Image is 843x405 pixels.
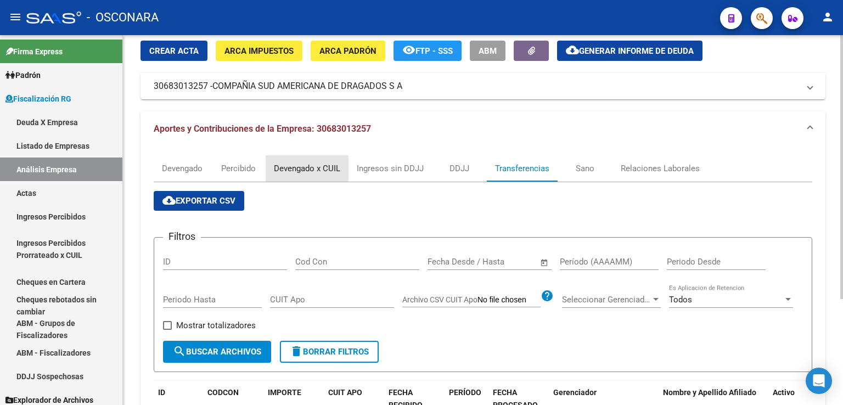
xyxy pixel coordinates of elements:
[541,289,554,302] mat-icon: help
[576,162,594,175] div: Sano
[216,41,302,61] button: ARCA Impuestos
[357,162,424,175] div: Ingresos sin DDJJ
[163,341,271,363] button: Buscar Archivos
[473,257,526,267] input: End date
[477,295,541,305] input: Archivo CSV CUIT Apo
[557,41,702,61] button: Generar informe de deuda
[621,162,700,175] div: Relaciones Laborales
[470,41,505,61] button: ABM
[566,43,579,57] mat-icon: cloud_download
[449,388,481,397] span: PERÍODO
[158,388,165,397] span: ID
[87,5,159,30] span: - OSCONARA
[163,229,201,244] h3: Filtros
[562,295,651,305] span: Seleccionar Gerenciador
[290,345,303,358] mat-icon: delete
[140,73,825,99] mat-expansion-panel-header: 30683013257 -COMPAÑIA SUD AMERICANA DE DRAGADOS S A
[173,345,186,358] mat-icon: search
[669,295,692,305] span: Todos
[162,194,176,207] mat-icon: cloud_download
[806,368,832,394] div: Open Intercom Messenger
[173,347,261,357] span: Buscar Archivos
[207,388,239,397] span: CODCON
[328,388,362,397] span: CUIT APO
[319,46,376,56] span: ARCA Padrón
[162,196,235,206] span: Exportar CSV
[402,295,477,304] span: Archivo CSV CUIT Apo
[140,41,207,61] button: Crear Acta
[479,46,497,56] span: ABM
[176,319,256,332] span: Mostrar totalizadores
[495,162,549,175] div: Transferencias
[5,93,71,105] span: Fiscalización RG
[415,46,453,56] span: FTP - SSS
[280,341,379,363] button: Borrar Filtros
[311,41,385,61] button: ARCA Padrón
[394,41,462,61] button: FTP - SSS
[154,80,799,92] mat-panel-title: 30683013257 -
[663,388,756,397] span: Nombre y Apellido Afiliado
[402,43,415,57] mat-icon: remove_red_eye
[154,191,244,211] button: Exportar CSV
[449,162,469,175] div: DDJJ
[5,46,63,58] span: Firma Express
[9,10,22,24] mat-icon: menu
[773,388,795,397] span: Activo
[274,162,340,175] div: Devengado x CUIL
[538,256,551,269] button: Open calendar
[154,123,371,134] span: Aportes y Contribuciones de la Empresa: 30683013257
[553,388,597,397] span: Gerenciador
[149,46,199,56] span: Crear Acta
[140,111,825,147] mat-expansion-panel-header: Aportes y Contribuciones de la Empresa: 30683013257
[162,162,203,175] div: Devengado
[5,69,41,81] span: Padrón
[821,10,834,24] mat-icon: person
[224,46,294,56] span: ARCA Impuestos
[221,162,256,175] div: Percibido
[290,347,369,357] span: Borrar Filtros
[428,257,463,267] input: Start date
[268,388,301,397] span: IMPORTE
[579,46,694,56] span: Generar informe de deuda
[212,80,402,92] span: COMPAÑIA SUD AMERICANA DE DRAGADOS S A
